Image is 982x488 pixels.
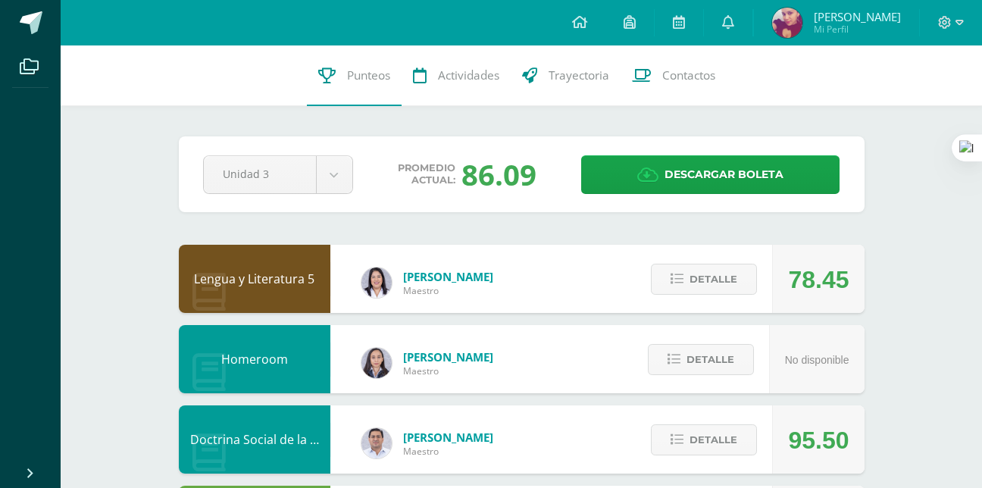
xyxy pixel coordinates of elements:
span: Detalle [686,346,734,374]
span: Maestro [403,284,493,297]
div: 78.45 [788,246,849,314]
button: Detalle [651,424,757,455]
a: Contactos [621,45,727,106]
span: No disponible [785,354,849,366]
span: Promedio actual: [398,162,455,186]
div: 86.09 [461,155,536,194]
span: Punteos [347,67,390,83]
button: Detalle [651,264,757,295]
span: Detalle [690,265,737,293]
img: 35694fb3d471466e11a043d39e0d13e5.png [361,348,392,378]
a: Trayectoria [511,45,621,106]
span: Detalle [690,426,737,454]
img: 56fa8ae54895f260aaa680a71fb556c5.png [772,8,802,38]
img: 15aaa72b904403ebb7ec886ca542c491.png [361,428,392,458]
button: Detalle [648,344,754,375]
span: Contactos [662,67,715,83]
a: Unidad 3 [204,156,352,193]
div: Lengua y Literatura 5 [179,245,330,313]
span: [PERSON_NAME] [403,430,493,445]
a: Descargar boleta [581,155,840,194]
span: Trayectoria [549,67,609,83]
a: Actividades [402,45,511,106]
span: Descargar boleta [665,156,783,193]
span: Actividades [438,67,499,83]
div: Doctrina Social de la Iglesia [179,405,330,474]
span: Maestro [403,445,493,458]
div: 95.50 [788,406,849,474]
a: Punteos [307,45,402,106]
span: Mi Perfil [814,23,901,36]
span: Maestro [403,364,493,377]
span: [PERSON_NAME] [403,349,493,364]
span: [PERSON_NAME] [814,9,901,24]
div: Homeroom [179,325,330,393]
span: [PERSON_NAME] [403,269,493,284]
span: Unidad 3 [223,156,297,192]
img: fd1196377973db38ffd7ffd912a4bf7e.png [361,267,392,298]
